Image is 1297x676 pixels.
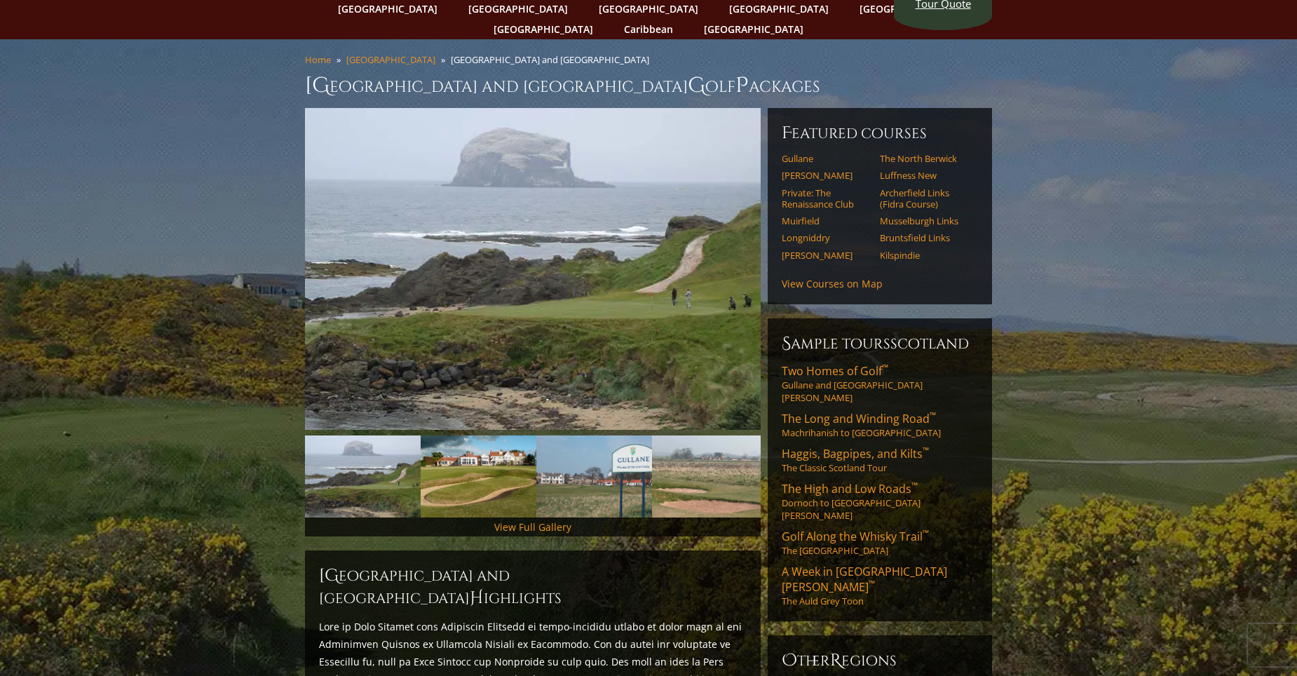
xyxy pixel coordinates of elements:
[617,19,680,39] a: Caribbean
[869,578,875,590] sup: ™
[305,72,992,100] h1: [GEOGRAPHIC_DATA] and [GEOGRAPHIC_DATA] olf ackages
[782,170,871,181] a: [PERSON_NAME]
[782,215,871,227] a: Muirfield
[782,564,947,595] span: A Week in [GEOGRAPHIC_DATA][PERSON_NAME]
[782,363,978,404] a: Two Homes of Golf™Gullane and [GEOGRAPHIC_DATA][PERSON_NAME]
[782,446,929,461] span: Haggis, Bagpipes, and Kilts
[782,481,918,496] span: The High and Low Roads
[880,153,969,164] a: The North Berwick
[470,587,484,609] span: H
[880,187,969,210] a: Archerfield Links (Fidra Course)
[923,445,929,457] sup: ™
[782,446,978,474] a: Haggis, Bagpipes, and Kilts™The Classic Scotland Tour
[305,53,331,66] a: Home
[930,410,936,421] sup: ™
[494,520,571,534] a: View Full Gallery
[782,232,871,243] a: Longniddry
[451,53,655,66] li: [GEOGRAPHIC_DATA] and [GEOGRAPHIC_DATA]
[782,187,871,210] a: Private: The Renaissance Club
[880,170,969,181] a: Luffness New
[782,411,936,426] span: The Long and Winding Road
[487,19,600,39] a: [GEOGRAPHIC_DATA]
[911,480,918,492] sup: ™
[880,215,969,227] a: Musselburgh Links
[880,250,969,261] a: Kilspindie
[830,649,841,672] span: R
[782,250,871,261] a: [PERSON_NAME]
[782,529,929,544] span: Golf Along the Whisky Trail
[688,72,705,100] span: G
[346,53,435,66] a: [GEOGRAPHIC_DATA]
[782,649,797,672] span: O
[782,363,888,379] span: Two Homes of Golf
[782,332,978,355] h6: Sample ToursScotland
[319,565,747,609] h2: [GEOGRAPHIC_DATA] and [GEOGRAPHIC_DATA] ighlights
[782,277,883,290] a: View Courses on Map
[782,122,978,144] h6: Featured Courses
[782,649,978,672] h6: ther egions
[880,232,969,243] a: Bruntsfield Links
[782,411,978,439] a: The Long and Winding Road™Machrihanish to [GEOGRAPHIC_DATA]
[782,529,978,557] a: Golf Along the Whisky Trail™The [GEOGRAPHIC_DATA]
[697,19,810,39] a: [GEOGRAPHIC_DATA]
[782,153,871,164] a: Gullane
[882,362,888,374] sup: ™
[923,527,929,539] sup: ™
[782,564,978,607] a: A Week in [GEOGRAPHIC_DATA][PERSON_NAME]™The Auld Grey Toon
[782,481,978,522] a: The High and Low Roads™Dornoch to [GEOGRAPHIC_DATA][PERSON_NAME]
[735,72,749,100] span: P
